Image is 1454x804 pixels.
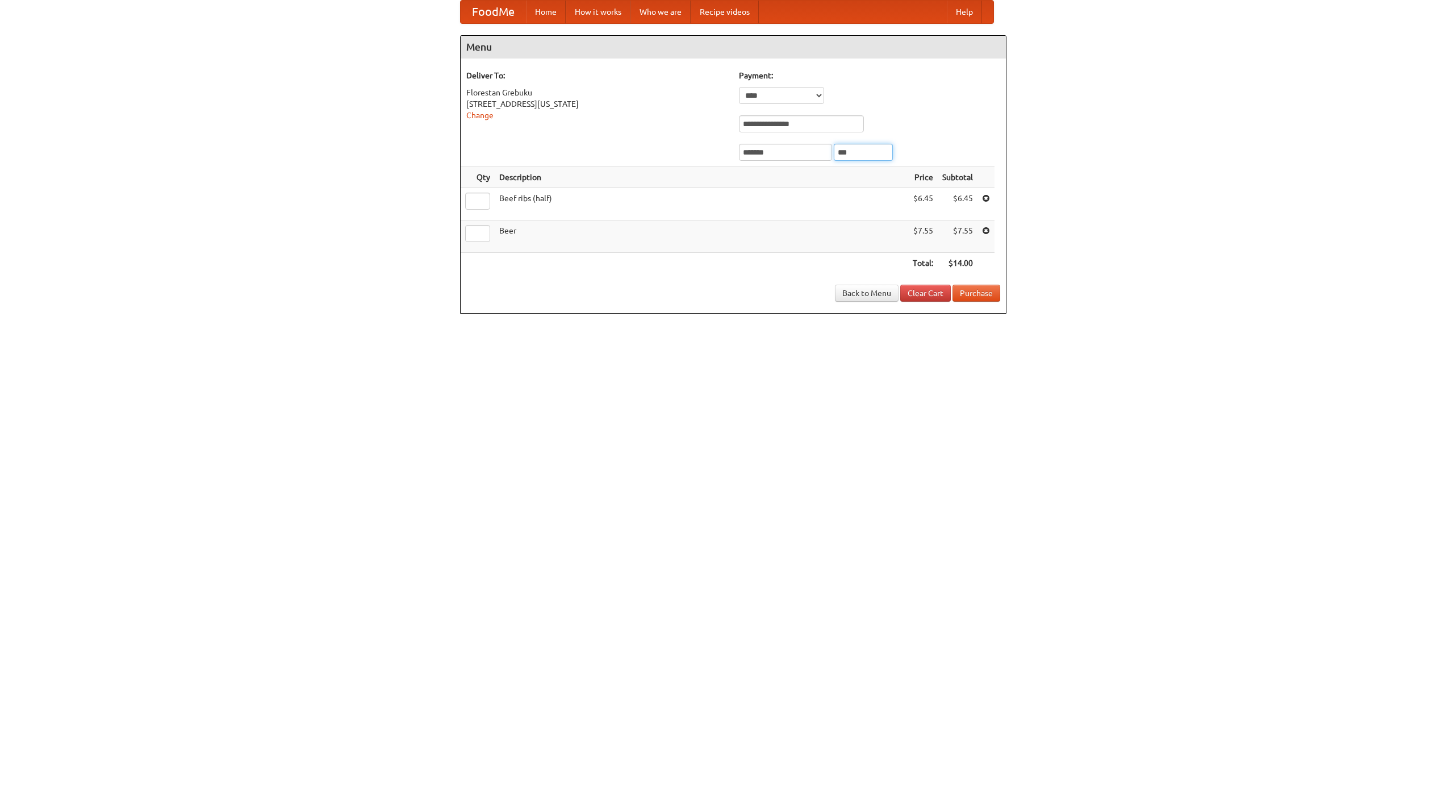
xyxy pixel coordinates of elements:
[461,1,526,23] a: FoodMe
[835,285,899,302] a: Back to Menu
[461,167,495,188] th: Qty
[495,220,908,253] td: Beer
[630,1,691,23] a: Who we are
[908,167,938,188] th: Price
[952,285,1000,302] button: Purchase
[691,1,759,23] a: Recipe videos
[495,188,908,220] td: Beef ribs (half)
[739,70,1000,81] h5: Payment:
[466,87,728,98] div: Florestan Grebuku
[908,253,938,274] th: Total:
[908,188,938,220] td: $6.45
[900,285,951,302] a: Clear Cart
[495,167,908,188] th: Description
[938,253,977,274] th: $14.00
[947,1,982,23] a: Help
[466,98,728,110] div: [STREET_ADDRESS][US_STATE]
[526,1,566,23] a: Home
[461,36,1006,59] h4: Menu
[938,220,977,253] td: $7.55
[938,167,977,188] th: Subtotal
[566,1,630,23] a: How it works
[466,70,728,81] h5: Deliver To:
[908,220,938,253] td: $7.55
[466,111,494,120] a: Change
[938,188,977,220] td: $6.45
